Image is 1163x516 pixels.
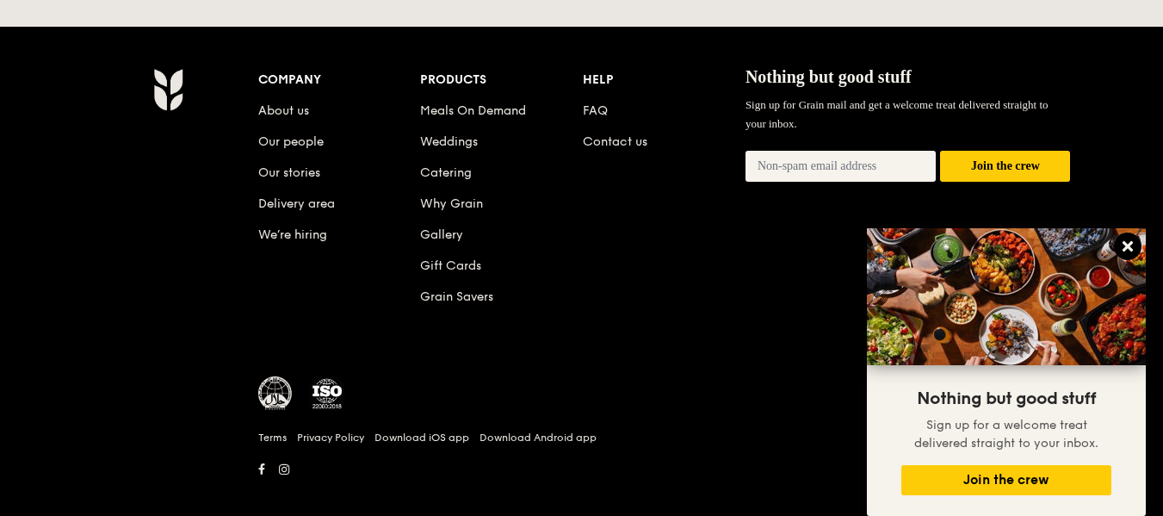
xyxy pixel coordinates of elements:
[583,68,745,92] div: Help
[258,196,335,211] a: Delivery area
[745,98,1049,130] span: Sign up for Grain mail and get a welcome treat delivered straight to your inbox.
[258,165,320,180] a: Our stories
[1114,233,1141,260] button: Close
[940,151,1070,183] button: Join the crew
[420,103,526,118] a: Meals On Demand
[420,289,493,304] a: Grain Savers
[420,165,472,180] a: Catering
[914,418,1098,451] span: Sign up for a welcome treat delivered straight to your inbox.
[583,103,608,118] a: FAQ
[258,431,287,445] a: Terms
[153,68,183,111] img: AYc88T3wAAAABJRU5ErkJggg==
[374,431,469,445] a: Download iOS app
[745,67,912,86] span: Nothing but good stuff
[310,376,344,411] img: ISO Certified
[258,103,309,118] a: About us
[745,151,937,182] input: Non-spam email address
[420,68,583,92] div: Products
[420,196,483,211] a: Why Grain
[258,227,327,242] a: We’re hiring
[867,228,1146,365] img: DSC07876-Edit02-Large.jpeg
[420,258,481,273] a: Gift Cards
[258,376,293,411] img: MUIS Halal Certified
[86,482,1078,495] h6: Revision
[901,465,1111,495] button: Join the crew
[258,68,421,92] div: Company
[479,431,597,445] a: Download Android app
[258,134,324,149] a: Our people
[583,134,647,149] a: Contact us
[420,227,463,242] a: Gallery
[917,389,1096,409] span: Nothing but good stuff
[420,134,478,149] a: Weddings
[297,431,364,445] a: Privacy Policy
